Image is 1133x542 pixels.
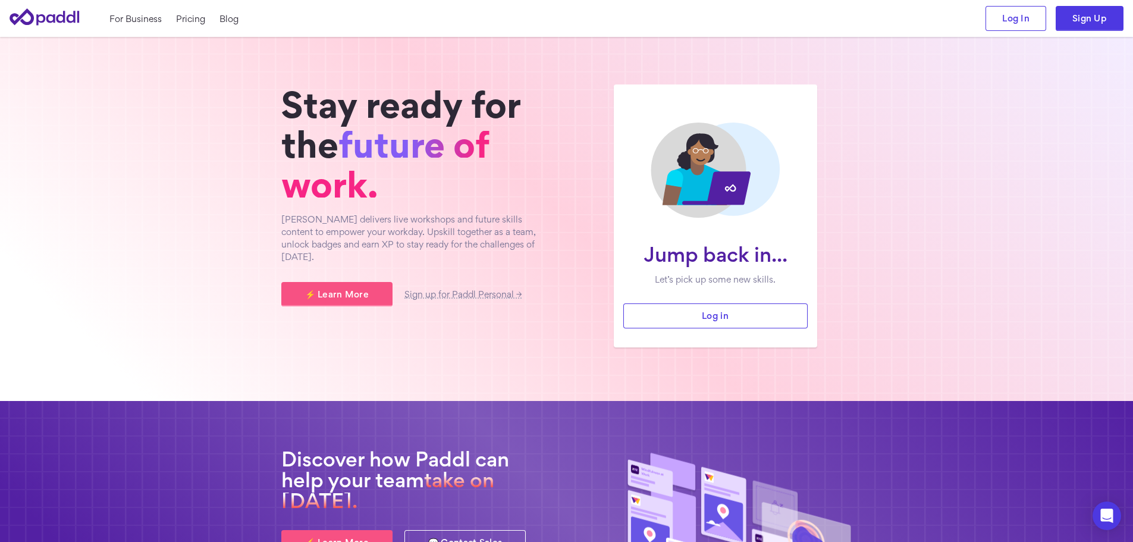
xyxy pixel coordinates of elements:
[109,12,162,25] a: For Business
[281,213,555,263] p: [PERSON_NAME] delivers live workshops and future skills content to empower your workday. Upskill ...
[633,244,798,265] h1: Jump back in...
[176,12,205,25] a: Pricing
[633,273,798,286] p: Let’s pick up some new skills.
[281,131,489,198] span: future of work.
[1093,502,1121,530] div: Open Intercom Messenger
[281,449,555,512] h2: Discover how Paddl can help your team
[1056,6,1123,31] a: Sign Up
[281,84,555,205] h1: Stay ready for the
[219,12,238,25] a: Blog
[986,6,1046,31] a: Log In
[281,282,393,307] a: ⚡ Learn More
[404,291,522,299] a: Sign up for Paddl Personal →
[623,303,808,328] a: Log in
